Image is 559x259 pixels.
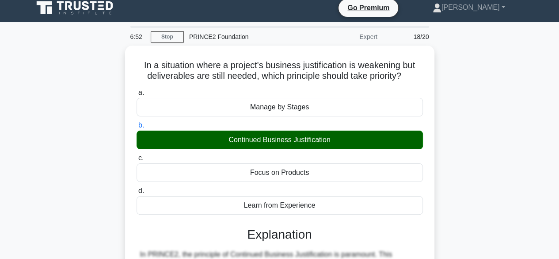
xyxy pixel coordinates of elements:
h3: Explanation [142,227,418,242]
span: a. [138,89,144,96]
span: c. [138,154,144,162]
div: Manage by Stages [137,98,423,116]
span: d. [138,187,144,194]
div: Learn from Experience [137,196,423,215]
span: b. [138,121,144,129]
div: Expert [305,28,383,46]
a: Go Premium [342,2,395,13]
h5: In a situation where a project's business justification is weakening but deliverables are still n... [136,60,424,82]
div: 18/20 [383,28,434,46]
div: Focus on Products [137,163,423,182]
a: Stop [151,31,184,43]
div: PRINCE2 Foundation [184,28,305,46]
div: 6:52 [125,28,151,46]
div: Continued Business Justification [137,131,423,149]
